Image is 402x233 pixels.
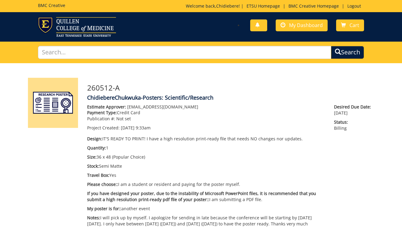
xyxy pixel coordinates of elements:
a: Chidiebere [216,3,239,9]
p: I will pick up by myself. I apologize for sending in late because the conference will be starting... [87,215,325,227]
p: [EMAIL_ADDRESS][DOMAIN_NAME] [87,104,325,110]
span: Stock: [87,163,99,169]
span: Payment Type: [87,110,117,115]
p: IT'S READY TO PRINT! I have a high resolution print-ready file that needs NO changes nor updates. [87,136,325,142]
span: Not set [116,116,131,122]
p: 1 [87,145,325,151]
span: Travel Box: [87,172,109,178]
img: Product featured image [28,78,78,128]
p: another event [87,206,325,212]
p: I am submitting a PDF file. [87,190,325,203]
span: [DATE] 9:33am [121,125,151,131]
a: Cart [336,19,364,31]
p: [DATE] [334,104,374,116]
img: ETSU logo [38,17,116,37]
span: Estimate Approver: [87,104,126,110]
p: Billing [334,119,374,131]
a: Logout [344,3,364,9]
p: Credit Card [87,110,325,116]
span: Desired Due Date: [334,104,374,110]
span: Quantity: [87,145,106,151]
span: Please choose:: [87,181,118,187]
span: Project Created: [87,125,120,131]
p: I am a student or resident and paying for the poster myself. [87,181,325,187]
span: Size: [87,154,97,160]
p: Semi Matte [87,163,325,169]
span: Cart [349,22,359,29]
a: BMC Creative Homepage [285,3,342,9]
p: 36 x 48 (Popular Choice) [87,154,325,160]
span: Notes: [87,215,100,221]
span: Design: [87,136,102,142]
span: Status: [334,119,374,125]
button: Search [331,46,364,59]
span: My poster is for:: [87,206,121,211]
input: Search... [38,46,331,59]
h4: ChidiebereChukwuka-Posters: Scientific/Research [87,95,374,101]
span: My Dashboard [289,22,323,29]
span: If you have designed your poster, due to the instability of Microsoft PowerPoint files, it is rec... [87,190,316,202]
p: Welcome back, ! | | | [186,3,364,9]
a: My Dashboard [276,19,328,31]
a: ETSU Homepage [244,3,283,9]
h3: 260512-A [87,84,374,92]
p: Yes [87,172,325,178]
h5: BMC Creative [38,3,65,8]
span: Publication #: [87,116,115,122]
